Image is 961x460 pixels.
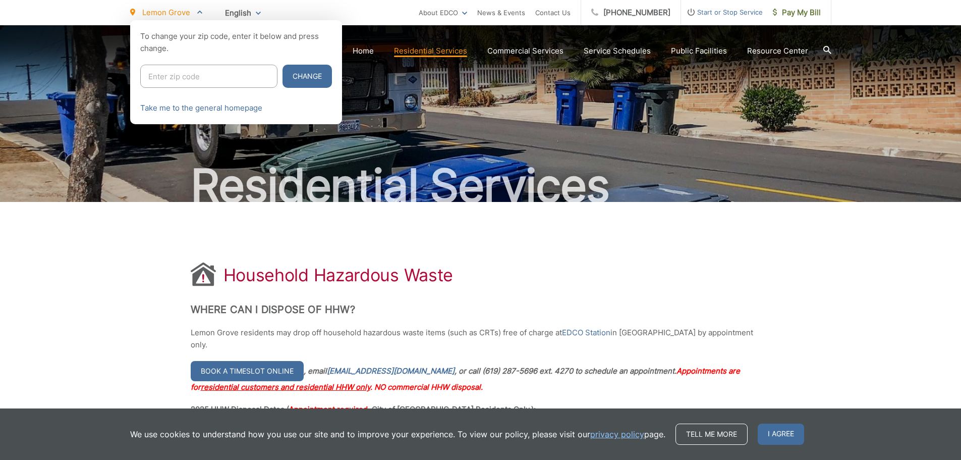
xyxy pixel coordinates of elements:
a: News & Events [477,7,525,19]
span: English [217,4,268,22]
p: We use cookies to understand how you use our site and to improve your experience. To view our pol... [130,428,665,440]
a: Take me to the general homepage [140,102,262,114]
span: I agree [758,424,804,445]
input: Enter zip code [140,65,277,88]
a: About EDCO [419,7,467,19]
button: Change [282,65,332,88]
a: Tell me more [675,424,748,445]
a: privacy policy [590,428,644,440]
span: Lemon Grove [142,8,190,17]
p: To change your zip code, enter it below and press change. [140,30,332,55]
a: Contact Us [535,7,571,19]
span: Pay My Bill [773,7,821,19]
